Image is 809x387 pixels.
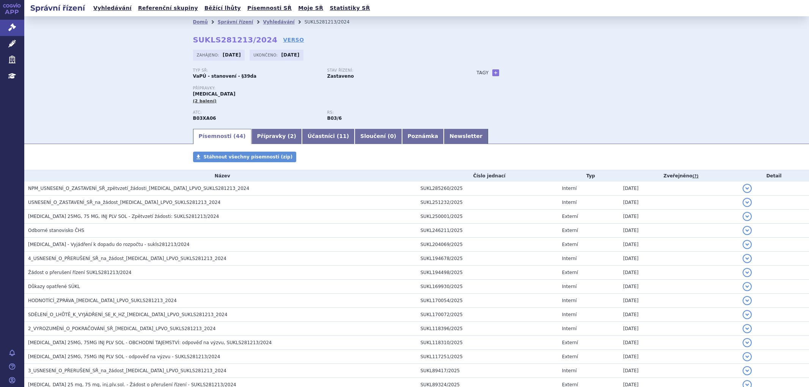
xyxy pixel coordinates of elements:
td: [DATE] [619,280,739,294]
span: Interní [562,200,577,205]
a: Stáhnout všechny písemnosti (zip) [193,152,297,162]
td: SUKL118396/2025 [417,322,558,336]
button: detail [743,240,752,249]
h3: Tagy [477,68,489,77]
button: detail [743,254,752,263]
span: REBLOZYL - Vyjádření k dopadu do rozpočtu - sukls281213/2024 [28,242,190,247]
td: SUKL194498/2025 [417,266,558,280]
button: detail [743,366,752,375]
p: ATC: [193,110,320,115]
span: Interní [562,368,577,373]
span: NPM_USNESENÍ_O_ZASTAVENÍ_SŘ_zpětvzetí_žádosti_REBLOZYL_LPVO_SUKLS281213_2024 [28,186,249,191]
td: [DATE] [619,210,739,224]
span: Externí [562,354,578,359]
th: Typ [558,170,619,182]
span: Externí [562,214,578,219]
td: [DATE] [619,336,739,350]
a: Písemnosti (44) [193,129,251,144]
span: 0 [390,133,394,139]
td: [DATE] [619,294,739,308]
button: detail [743,212,752,221]
th: Číslo jednací [417,170,558,182]
td: SUKL89417/2025 [417,364,558,378]
td: [DATE] [619,322,739,336]
a: + [492,69,499,76]
p: Typ SŘ: [193,68,320,73]
button: detail [743,198,752,207]
th: Zveřejněno [619,170,739,182]
a: Písemnosti SŘ [245,3,294,13]
span: Interní [562,326,577,331]
td: SUKL285260/2025 [417,182,558,196]
a: Vyhledávání [91,3,134,13]
th: Detail [739,170,809,182]
td: [DATE] [619,364,739,378]
span: Externí [562,228,578,233]
td: [DATE] [619,252,739,266]
span: Žádost o přerušení řízení SUKLS281213/2024 [28,270,132,275]
strong: [DATE] [223,52,241,58]
p: Stav řízení: [327,68,454,73]
a: Statistiky SŘ [327,3,372,13]
span: REBLOZYL 25MG, 75MG INJ PLV SOL - OBCHODNÍ TAJEMSTVÍ: odpověď na výzvu, SUKLS281213/2024 [28,340,272,345]
span: HODNOTÍCÍ_ZPRÁVA_REBLOZYL_LPVO_SUKLS281213_2024 [28,298,177,303]
button: detail [743,282,752,291]
span: USNESENÍ_O_ZASTAVENÍ_SŘ_na_žádost_REBLOZYL_LPVO_SUKLS281213_2024 [28,200,220,205]
span: Stáhnout všechny písemnosti (zip) [204,154,293,160]
a: Správní řízení [218,19,253,25]
a: Přípravky (2) [251,129,302,144]
button: detail [743,184,752,193]
td: SUKL194678/2025 [417,252,558,266]
span: Externí [562,340,578,345]
a: VERSO [283,36,304,44]
span: 44 [236,133,243,139]
span: Interní [562,256,577,261]
span: 2_VYROZUMĚNÍ_O_POKRAČOVÁNÍ_SŘ_REBLOZYL_LPVO_SUKLS281213_2024 [28,326,216,331]
th: Název [24,170,417,182]
a: Referenční skupiny [136,3,200,13]
button: detail [743,352,752,361]
button: detail [743,226,752,235]
span: 11 [339,133,346,139]
a: Newsletter [444,129,488,144]
p: Přípravky: [193,86,462,91]
td: [DATE] [619,182,739,196]
span: Interní [562,298,577,303]
button: detail [743,268,752,277]
strong: LUSPATERCEPT [193,116,216,121]
a: Poznámka [402,129,444,144]
abbr: (?) [693,174,699,179]
td: [DATE] [619,224,739,238]
button: detail [743,296,752,305]
td: SUKL117251/2025 [417,350,558,364]
a: Moje SŘ [296,3,325,13]
td: [DATE] [619,238,739,252]
span: Externí [562,270,578,275]
td: [DATE] [619,308,739,322]
span: SDĚLENÍ_O_LHŮTĚ_K_VYJÁDŘENÍ_SE_K_HZ_REBLOZYL_LPVO_SUKLS281213_2024 [28,312,228,317]
strong: SUKLS281213/2024 [193,35,278,44]
td: SUKL250001/2025 [417,210,558,224]
li: SUKLS281213/2024 [305,16,360,28]
span: 3_USNESENÍ_O_PŘERUŠENÍ_SŘ_na_žádost_REBLOZYL_LPVO_SUKLS281213_2024 [28,368,226,373]
td: SUKL170072/2025 [417,308,558,322]
strong: [DATE] [281,52,299,58]
span: Interní [562,186,577,191]
span: Odborné stanovisko ČHS [28,228,84,233]
a: Vyhledávání [263,19,294,25]
a: Sloučení (0) [355,129,402,144]
td: [DATE] [619,196,739,210]
span: 4_USNESENÍ_O_PŘERUŠENÍ_SŘ_na_žádost_REBLOZYL_LPVO_SUKLS281213_2024 [28,256,226,261]
span: 2 [290,133,294,139]
span: (2 balení) [193,99,217,103]
strong: Zastaveno [327,74,354,79]
span: Ukončeno: [253,52,279,58]
span: Zahájeno: [197,52,221,58]
td: SUKL204069/2025 [417,238,558,252]
h2: Správní řízení [24,3,91,13]
a: Účastníci (11) [302,129,355,144]
span: Interní [562,312,577,317]
td: SUKL251232/2025 [417,196,558,210]
span: Externí [562,242,578,247]
td: SUKL246211/2025 [417,224,558,238]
